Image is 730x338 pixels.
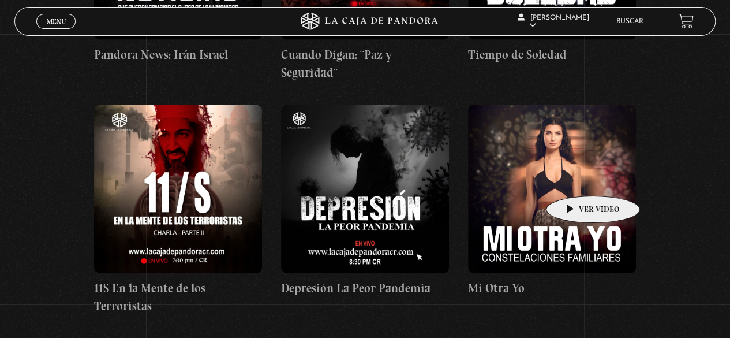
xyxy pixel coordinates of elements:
span: Menu [47,18,66,25]
h4: Mi Otra Yo [468,278,636,297]
span: Cerrar [43,27,70,35]
a: View your shopping cart [678,13,694,29]
h4: Tiempo de Soledad [468,45,636,64]
a: Buscar [616,18,643,25]
a: Depresión La Peor Pandemia [281,105,449,297]
a: 11S En la Mente de los Terroristas [94,105,262,315]
h4: 11S En la Mente de los Terroristas [94,278,262,315]
h4: Pandora News: Irán Israel [94,45,262,64]
h4: Cuando Digan: ¨Paz y Seguridad¨ [281,45,449,81]
h4: Depresión La Peor Pandemia [281,278,449,297]
span: [PERSON_NAME] [518,14,589,29]
a: Mi Otra Yo [468,105,636,297]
